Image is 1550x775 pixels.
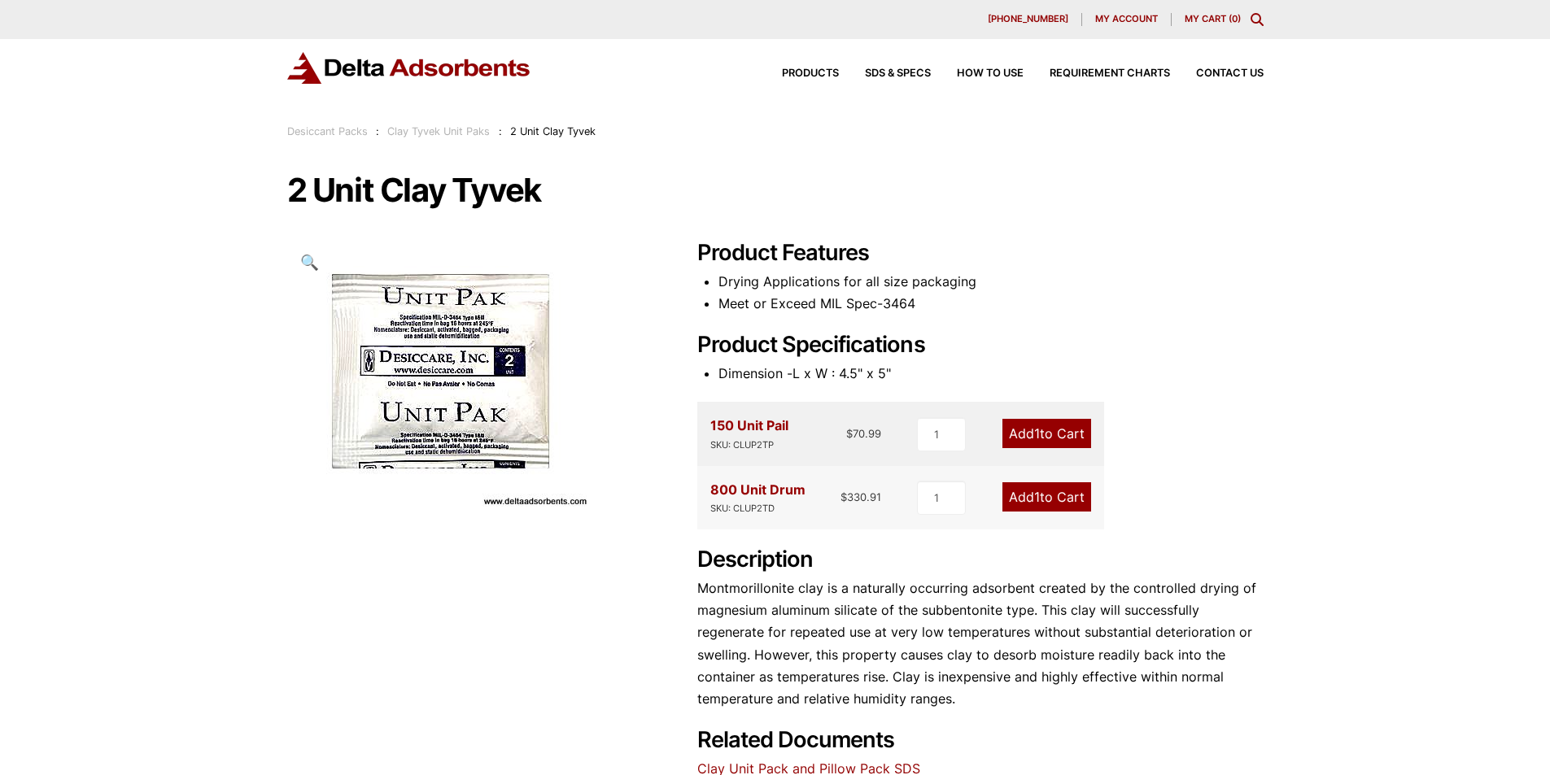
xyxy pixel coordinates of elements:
[975,13,1082,26] a: [PHONE_NUMBER]
[376,125,379,137] span: :
[710,479,806,516] div: 800 Unit Drum
[499,125,502,137] span: :
[1232,13,1238,24] span: 0
[718,363,1264,385] li: Dimension -L x W : 4.5" x 5"
[988,15,1068,24] span: [PHONE_NUMBER]
[697,577,1264,710] p: Montmorillonite clay is a naturally occurring adsorbent created by the controlled drying of magne...
[1251,13,1264,26] div: Toggle Modal Content
[287,125,368,137] a: Desiccant Packs
[782,68,839,79] span: Products
[287,52,531,84] img: Delta Adsorbents
[1185,13,1241,24] a: My Cart (0)
[710,501,806,516] div: SKU: CLUP2TD
[697,332,1264,359] h2: Product Specifications
[840,490,847,503] span: $
[718,293,1264,315] li: Meet or Exceed MIL Spec-3464
[846,427,881,440] bdi: 70.99
[931,68,1024,79] a: How to Use
[387,125,490,137] a: Clay Tyvek Unit Paks
[710,415,788,452] div: 150 Unit Pail
[300,253,319,271] span: 🔍
[1095,15,1158,24] span: My account
[1024,68,1170,79] a: Requirement Charts
[718,271,1264,293] li: Drying Applications for all size packaging
[756,68,839,79] a: Products
[957,68,1024,79] span: How to Use
[846,427,853,440] span: $
[1034,489,1040,505] span: 1
[697,240,1264,267] h2: Product Features
[1170,68,1264,79] a: Contact Us
[697,546,1264,573] h2: Description
[1082,13,1172,26] a: My account
[510,125,596,137] span: 2 Unit Clay Tyvek
[287,173,1264,207] h1: 2 Unit Clay Tyvek
[1050,68,1170,79] span: Requirement Charts
[1002,482,1091,512] a: Add1to Cart
[839,68,931,79] a: SDS & SPECS
[287,240,600,517] img: 2 Unit Clay Tyvek
[710,438,788,453] div: SKU: CLUP2TP
[1196,68,1264,79] span: Contact Us
[1002,419,1091,448] a: Add1to Cart
[865,68,931,79] span: SDS & SPECS
[1034,425,1040,442] span: 1
[840,490,881,503] bdi: 330.91
[287,240,332,285] a: View full-screen image gallery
